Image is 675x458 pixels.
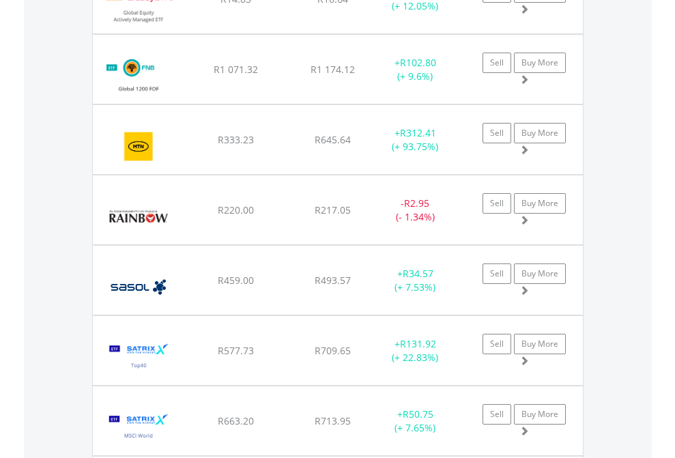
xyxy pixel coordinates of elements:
a: Sell [483,123,511,143]
img: EQU.ZA.FNBEQF.png [100,52,178,100]
span: R645.64 [315,133,351,146]
span: R217.05 [315,203,351,216]
div: + (+ 22.83%) [373,337,458,364]
img: EQU.ZA.RBO.png [100,192,178,241]
div: + (+ 7.53%) [373,267,458,294]
span: R459.00 [218,274,254,287]
span: R312.41 [400,126,436,139]
img: EQU.ZA.MTN.png [100,122,178,171]
div: + (+ 9.6%) [373,56,458,83]
a: Buy More [514,53,566,73]
a: Buy More [514,334,566,354]
a: Sell [483,193,511,214]
img: EQU.ZA.SOL.png [100,263,177,311]
a: Sell [483,53,511,73]
span: R220.00 [218,203,254,216]
img: EQU.ZA.STX40.png [100,333,178,382]
a: Sell [483,334,511,354]
span: R1 071.32 [214,63,258,76]
div: + (+ 7.65%) [373,407,458,435]
span: R709.65 [315,344,351,357]
div: + (+ 93.75%) [373,126,458,154]
div: - (- 1.34%) [373,197,458,224]
a: Buy More [514,193,566,214]
span: R50.75 [403,407,433,420]
a: Sell [483,263,511,284]
span: R577.73 [218,344,254,357]
span: R713.95 [315,414,351,427]
span: R102.80 [400,56,436,69]
span: R333.23 [218,133,254,146]
span: R2.95 [404,197,429,210]
img: EQU.ZA.STXWDM.png [100,403,178,452]
span: R131.92 [400,337,436,350]
span: R1 174.12 [311,63,355,76]
a: Buy More [514,263,566,284]
span: R493.57 [315,274,351,287]
a: Sell [483,404,511,425]
span: R663.20 [218,414,254,427]
a: Buy More [514,123,566,143]
span: R34.57 [403,267,433,280]
a: Buy More [514,404,566,425]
